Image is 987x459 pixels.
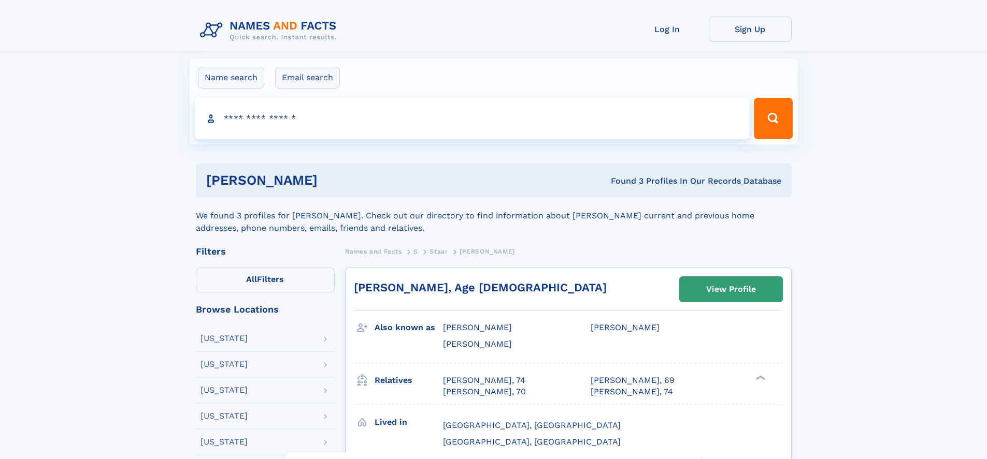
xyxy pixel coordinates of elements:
[626,17,709,42] a: Log In
[753,374,766,381] div: ❯
[201,412,248,420] div: [US_STATE]
[754,98,792,139] button: Search Button
[201,386,248,394] div: [US_STATE]
[591,386,673,397] a: [PERSON_NAME], 74
[206,174,464,187] h1: [PERSON_NAME]
[443,322,512,332] span: [PERSON_NAME]
[196,305,335,314] div: Browse Locations
[464,175,781,187] div: Found 3 Profiles In Our Records Database
[413,248,418,255] span: S
[196,247,335,256] div: Filters
[198,67,264,88] label: Name search
[201,334,248,343] div: [US_STATE]
[591,322,660,332] span: [PERSON_NAME]
[709,17,792,42] a: Sign Up
[460,248,515,255] span: [PERSON_NAME]
[196,197,792,234] div: We found 3 profiles for [PERSON_NAME]. Check out our directory to find information about [PERSON_...
[201,438,248,446] div: [US_STATE]
[354,281,607,294] a: [PERSON_NAME], Age [DEMOGRAPHIC_DATA]
[375,319,443,336] h3: Also known as
[443,420,621,430] span: [GEOGRAPHIC_DATA], [GEOGRAPHIC_DATA]
[196,17,345,45] img: Logo Names and Facts
[275,67,340,88] label: Email search
[413,245,418,258] a: S
[443,375,525,386] a: [PERSON_NAME], 74
[430,245,448,258] a: Staar
[375,413,443,431] h3: Lived in
[345,245,402,258] a: Names and Facts
[246,274,257,284] span: All
[195,98,750,139] input: search input
[375,372,443,389] h3: Relatives
[430,248,448,255] span: Staar
[591,375,675,386] a: [PERSON_NAME], 69
[443,437,621,447] span: [GEOGRAPHIC_DATA], [GEOGRAPHIC_DATA]
[680,277,782,302] a: View Profile
[201,360,248,368] div: [US_STATE]
[443,339,512,349] span: [PERSON_NAME]
[443,386,526,397] a: [PERSON_NAME], 70
[706,277,756,301] div: View Profile
[196,268,335,292] label: Filters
